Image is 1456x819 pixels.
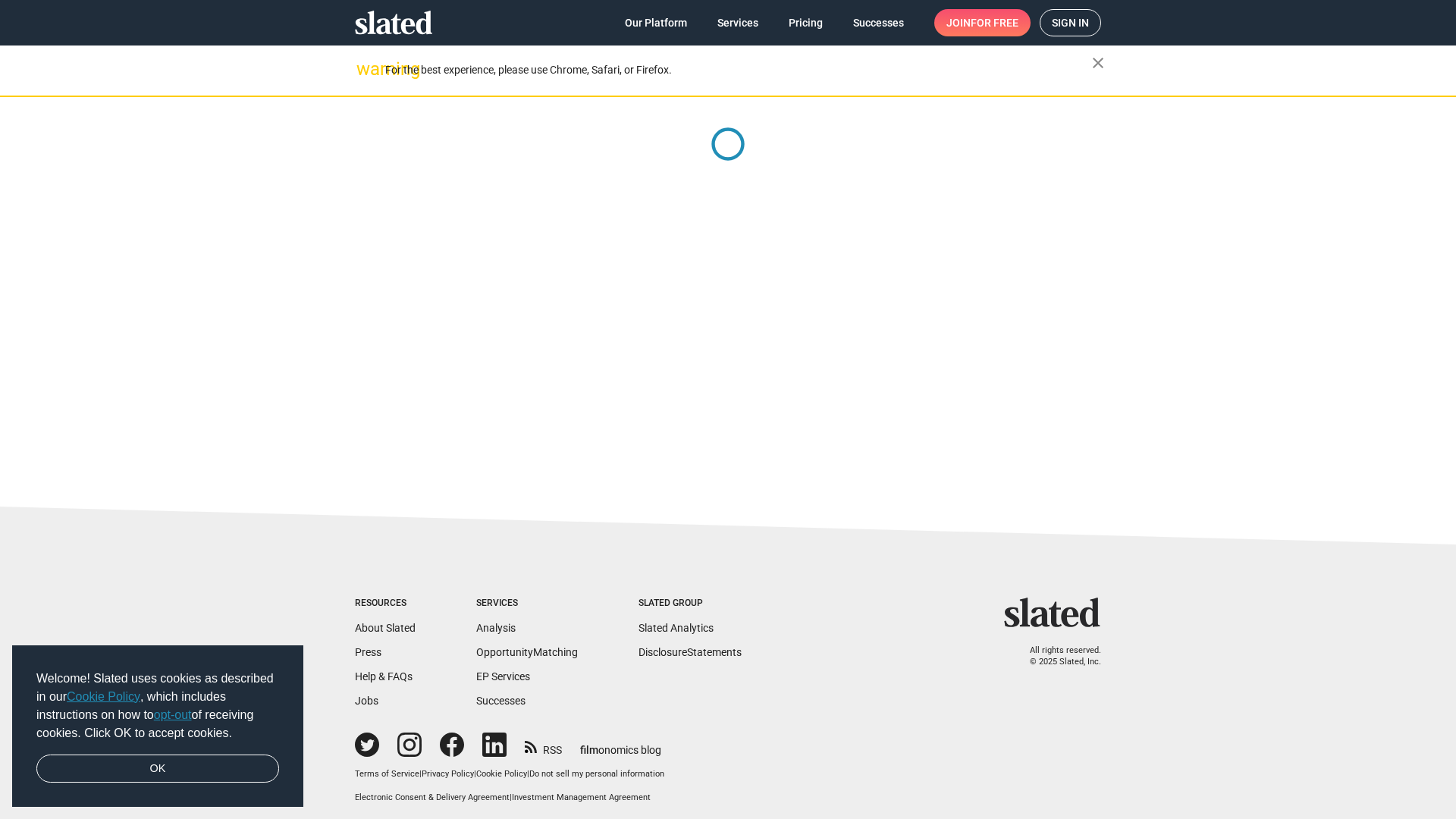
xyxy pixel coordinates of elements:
[476,622,516,634] a: Analysis
[639,622,714,634] a: Slated Analytics
[422,769,474,779] a: Privacy Policy
[625,9,687,36] span: Our Platform
[613,9,699,36] a: Our Platform
[476,670,530,682] a: EP Services
[355,670,413,682] a: Help & FAQs
[717,9,758,36] span: Services
[476,598,578,610] div: Services
[853,9,904,36] span: Successes
[356,60,375,78] mat-icon: warning
[971,9,1018,36] span: for free
[36,755,279,783] a: dismiss cookie message
[355,769,419,779] a: Terms of Service
[525,734,562,758] a: RSS
[476,695,526,707] a: Successes
[476,646,578,658] a: OpportunityMatching
[789,9,823,36] span: Pricing
[580,744,598,756] span: film
[527,769,529,779] span: |
[777,9,835,36] a: Pricing
[841,9,916,36] a: Successes
[36,670,279,742] span: Welcome! Slated uses cookies as described in our , which includes instructions on how to of recei...
[355,622,416,634] a: About Slated
[1014,645,1101,667] p: All rights reserved. © 2025 Slated, Inc.
[355,792,510,802] a: Electronic Consent & Delivery Agreement
[1040,9,1101,36] a: Sign in
[510,792,512,802] span: |
[705,9,770,36] a: Services
[946,9,1018,36] span: Join
[12,645,303,808] div: cookieconsent
[67,690,140,703] a: Cookie Policy
[1089,54,1107,72] mat-icon: close
[639,598,742,610] div: Slated Group
[385,60,1092,80] div: For the best experience, please use Chrome, Safari, or Firefox.
[934,9,1031,36] a: Joinfor free
[476,769,527,779] a: Cookie Policy
[419,769,422,779] span: |
[474,769,476,779] span: |
[355,646,381,658] a: Press
[355,695,378,707] a: Jobs
[639,646,742,658] a: DisclosureStatements
[529,769,664,780] button: Do not sell my personal information
[580,731,661,758] a: filmonomics blog
[154,708,192,721] a: opt-out
[1052,10,1089,36] span: Sign in
[512,792,651,802] a: Investment Management Agreement
[355,598,416,610] div: Resources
